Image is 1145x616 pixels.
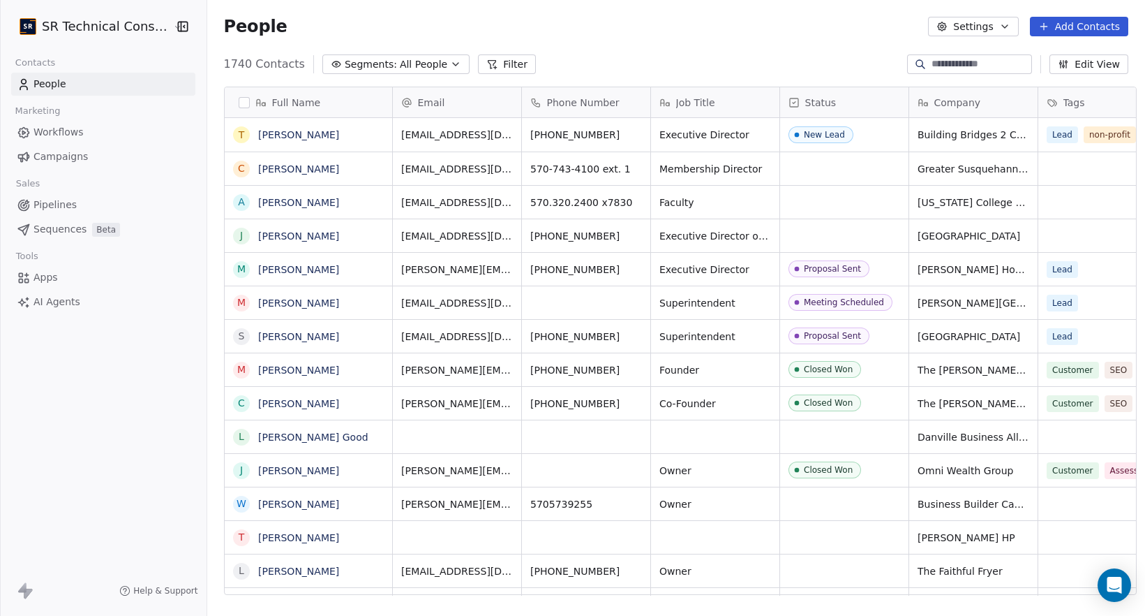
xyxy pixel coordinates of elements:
[9,101,66,122] span: Marketing
[258,365,339,376] a: [PERSON_NAME]
[659,229,771,243] span: Executive Director of Early College and Workforce Development
[804,130,845,140] div: New Lead
[918,363,1029,377] span: The [PERSON_NAME] Companies
[1049,54,1128,74] button: Edit View
[918,229,1029,243] span: [GEOGRAPHIC_DATA]
[780,87,908,117] div: Status
[238,161,245,176] div: C
[530,564,642,578] span: [PHONE_NUMBER]
[237,497,246,511] div: W
[11,145,195,168] a: Campaigns
[659,196,771,210] span: Faculty
[258,566,339,577] a: [PERSON_NAME]
[918,564,1029,578] span: The Faithful Fryer
[11,73,195,96] a: People
[804,298,884,307] div: Meeting Scheduled
[401,229,513,243] span: [EMAIL_ADDRESS][DOMAIN_NAME]
[11,121,195,144] a: Workflows
[224,56,305,73] span: 1740 Contacts
[918,196,1029,210] span: [US_STATE] College of Technology
[42,17,170,36] span: SR Technical Consultants
[33,125,84,140] span: Workflows
[258,264,339,275] a: [PERSON_NAME]
[258,331,339,342] a: [PERSON_NAME]
[659,162,771,176] span: Membership Director
[401,263,513,277] span: [PERSON_NAME][EMAIL_ADDRESS][DOMAIN_NAME]
[918,397,1029,411] span: The [PERSON_NAME] Companies
[918,464,1029,478] span: Omni Wealth Group
[659,128,771,142] span: Executive Director
[224,16,287,37] span: People
[33,198,77,212] span: Pipelines
[33,295,80,309] span: AI Agents
[478,54,536,74] button: Filter
[659,397,771,411] span: Co-Founder
[401,196,513,210] span: [EMAIL_ADDRESS][DOMAIN_NAME]
[659,263,771,277] span: Executive Director
[238,530,244,545] div: T
[401,497,513,511] span: [PERSON_NAME][EMAIL_ADDRESS][PERSON_NAME][DOMAIN_NAME]
[1083,126,1135,143] span: non-profit
[272,96,321,110] span: Full Name
[401,363,513,377] span: [PERSON_NAME][EMAIL_ADDRESS][DOMAIN_NAME]
[918,497,1029,511] span: Business Builder Camp
[918,296,1029,310] span: [PERSON_NAME][GEOGRAPHIC_DATA]
[804,365,853,374] div: Closed Won
[530,497,642,511] span: 5705739255
[530,397,642,411] span: [PHONE_NUMBER]
[928,17,1018,36] button: Settings
[239,463,242,478] div: J
[547,96,620,110] span: Phone Number
[805,96,837,110] span: Status
[1047,328,1078,345] span: Lead
[1104,362,1132,379] span: SEO
[918,531,1029,545] span: [PERSON_NAME] HP
[20,18,36,35] img: SR%20Tech%20Consultants%20icon%2080x80.png
[238,195,245,210] div: A
[10,246,44,267] span: Tools
[804,465,853,475] div: Closed Won
[651,87,779,117] div: Job Title
[401,330,513,344] span: [EMAIL_ADDRESS][DOMAIN_NAME]
[33,270,58,285] span: Apps
[918,430,1029,444] span: Danville Business Alliance
[530,229,642,243] span: [PHONE_NUMBER]
[659,330,771,344] span: Superintendent
[1104,395,1132,412] span: SEO
[258,532,339,543] a: [PERSON_NAME]
[530,128,642,142] span: [PHONE_NUMBER]
[258,398,339,409] a: [PERSON_NAME]
[401,464,513,478] span: [PERSON_NAME][EMAIL_ADDRESS][DOMAIN_NAME]
[400,57,447,72] span: All People
[11,218,195,241] a: SequencesBeta
[237,295,245,310] div: M
[258,298,339,309] a: [PERSON_NAME]
[659,464,771,478] span: Owner
[401,564,513,578] span: [EMAIL_ADDRESS][DOMAIN_NAME]
[676,96,715,110] span: Job Title
[258,197,339,208] a: [PERSON_NAME]
[238,329,244,344] div: S
[530,330,642,344] span: [PHONE_NUMBER]
[239,228,242,243] div: J
[659,363,771,377] span: Founder
[92,223,120,237] span: Beta
[1047,395,1099,412] span: Customer
[17,15,163,38] button: SR Technical Consultants
[33,149,88,164] span: Campaigns
[909,87,1038,117] div: Company
[239,564,244,578] div: L
[530,363,642,377] span: [PHONE_NUMBER]
[258,163,339,175] a: [PERSON_NAME]
[237,262,245,277] div: M
[401,128,513,142] span: [EMAIL_ADDRESS][DOMAIN_NAME]
[1063,96,1085,110] span: Tags
[238,396,245,411] div: C
[119,585,197,596] a: Help & Support
[239,430,244,444] div: L
[258,129,339,140] a: [PERSON_NAME]
[530,162,642,176] span: 570-743-4100 ext. 1
[659,564,771,578] span: Owner
[1047,126,1078,143] span: Lead
[258,465,339,476] a: [PERSON_NAME]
